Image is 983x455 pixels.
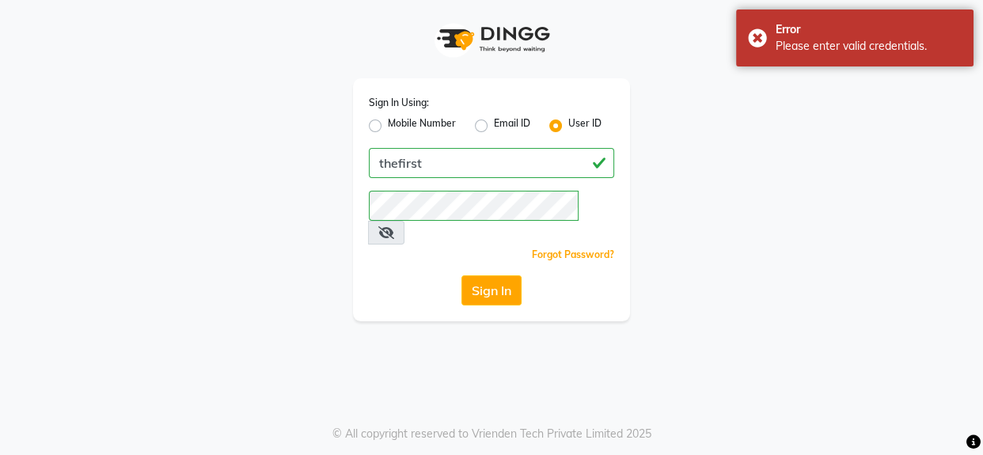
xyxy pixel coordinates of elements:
[776,21,962,38] div: Error
[369,148,614,178] input: Username
[568,116,602,135] label: User ID
[532,248,614,260] a: Forgot Password?
[369,191,579,221] input: Username
[776,38,962,55] div: Please enter valid credentials.
[494,116,530,135] label: Email ID
[369,96,429,110] label: Sign In Using:
[388,116,456,135] label: Mobile Number
[461,275,522,305] button: Sign In
[428,16,555,63] img: logo1.svg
